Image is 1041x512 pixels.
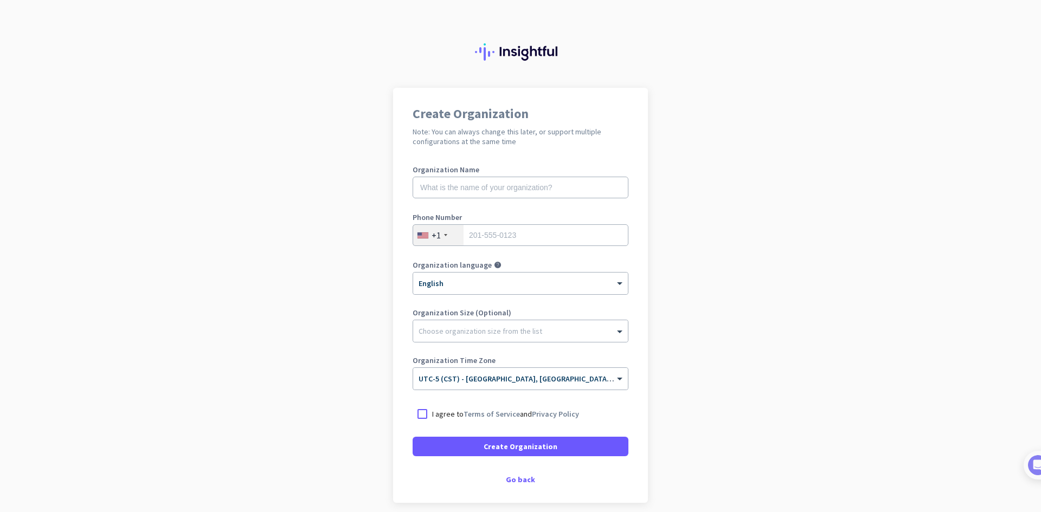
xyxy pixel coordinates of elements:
[413,309,628,316] label: Organization Size (Optional)
[413,213,628,221] label: Phone Number
[413,357,628,364] label: Organization Time Zone
[413,437,628,456] button: Create Organization
[413,177,628,198] input: What is the name of your organization?
[413,476,628,483] div: Go back
[432,409,579,419] p: I agree to and
[413,166,628,173] label: Organization Name
[532,409,579,419] a: Privacy Policy
[413,261,492,269] label: Organization language
[413,107,628,120] h1: Create Organization
[464,409,520,419] a: Terms of Service
[494,261,502,269] i: help
[413,127,628,146] h2: Note: You can always change this later, or support multiple configurations at the same time
[432,230,441,241] div: +1
[413,224,628,246] input: 201-555-0123
[475,43,566,61] img: Insightful
[484,441,557,452] span: Create Organization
